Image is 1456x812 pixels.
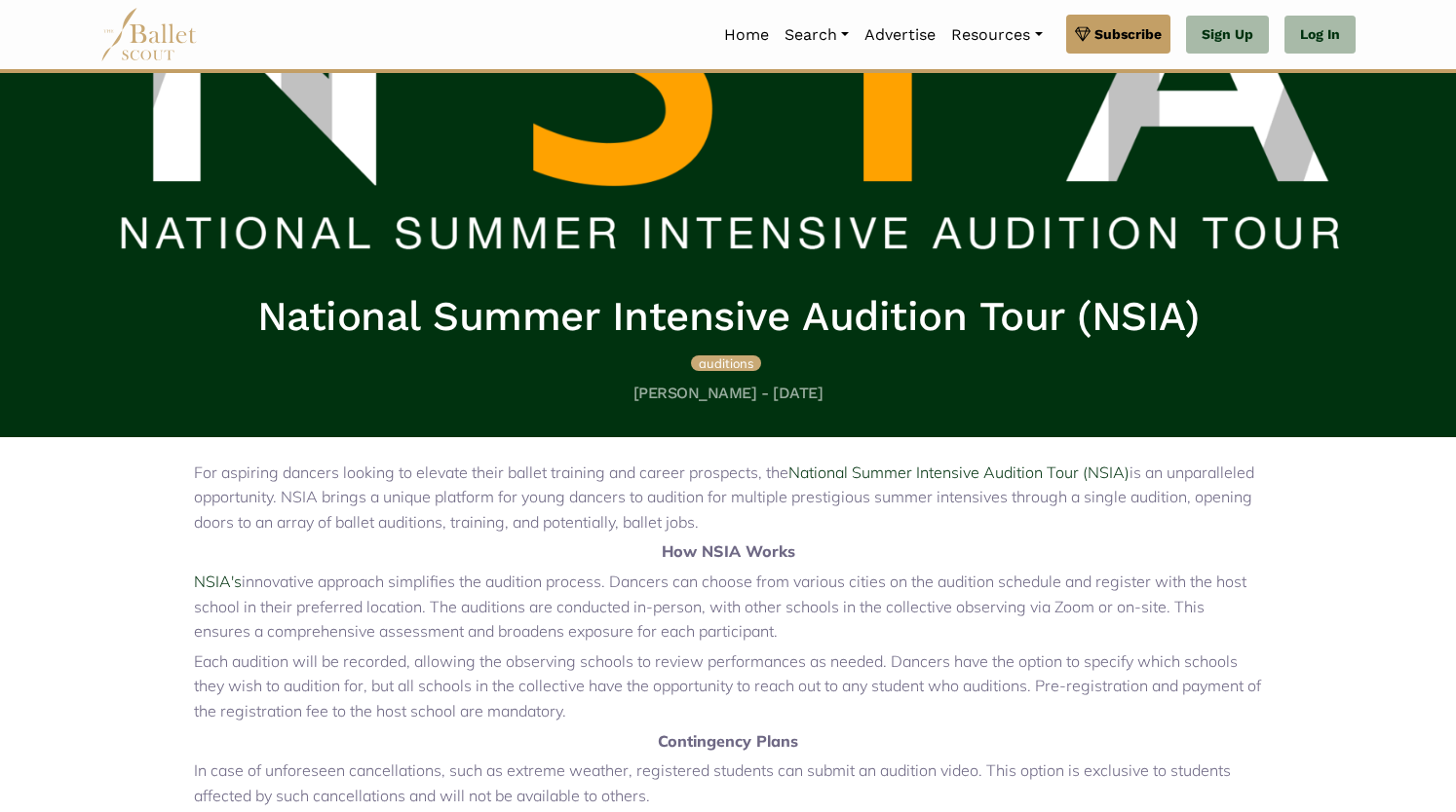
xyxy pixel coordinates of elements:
[662,541,795,561] strong: How NSIA Works
[194,572,242,591] a: NSIA's
[716,15,777,55] a: Home
[857,15,943,55] a: Advertise
[658,731,798,751] strong: Contingency Plans
[943,15,1050,55] a: Resources
[194,649,1262,724] p: Each audition will be recorded, allowing the observing schools to review performances as needed. ...
[108,384,1348,404] h5: [PERSON_NAME] - [DATE]
[699,355,753,371] span: auditions
[1094,23,1162,45] span: Subscribe
[777,15,857,55] a: Search
[691,352,761,372] a: auditions
[194,461,1262,535] p: For aspiring dancers looking to elevate their ballet training and career prospects, the is an unp...
[1186,16,1269,55] a: Sign Up
[194,758,1262,808] p: In case of unforeseen cancellations, such as extreme weather, registered students can submit an a...
[194,570,1262,645] p: innovative approach simplifies the audition process. Dancers can choose from various cities on th...
[1075,23,1091,45] img: gem.svg
[1066,15,1170,54] a: Subscribe
[108,290,1348,344] h1: National Summer Intensive Audition Tour (NSIA)
[1284,16,1356,55] a: Log In
[788,462,1130,482] a: National Summer Intensive Audition Tour (NSIA)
